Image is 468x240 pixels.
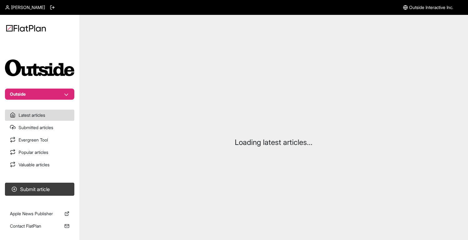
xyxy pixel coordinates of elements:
[5,59,74,76] img: Publication Logo
[5,147,74,158] a: Popular articles
[6,25,46,32] img: Logo
[5,134,74,146] a: Evergreen Tool
[5,110,74,121] a: Latest articles
[5,183,74,196] button: Submit article
[5,208,74,219] a: Apple News Publisher
[5,159,74,170] a: Valuable articles
[5,4,45,11] a: [PERSON_NAME]
[11,4,45,11] span: [PERSON_NAME]
[5,122,74,133] a: Submitted articles
[235,137,313,147] p: Loading latest articles...
[5,220,74,232] a: Contact FlatPlan
[5,89,74,100] button: Outside
[409,4,453,11] span: Outside Interactive Inc.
